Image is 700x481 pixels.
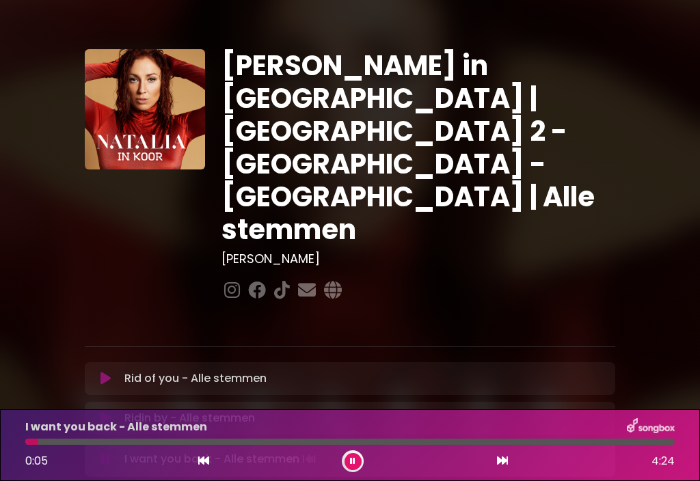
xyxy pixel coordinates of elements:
h3: [PERSON_NAME] [221,251,615,266]
p: Rid of you - Alle stemmen [124,370,267,387]
h1: [PERSON_NAME] in [GEOGRAPHIC_DATA] | [GEOGRAPHIC_DATA] 2 - [GEOGRAPHIC_DATA] - [GEOGRAPHIC_DATA] ... [221,49,615,246]
span: 4:24 [651,453,675,469]
img: YTVS25JmS9CLUqXqkEhs [85,49,205,169]
img: songbox-logo-white.png [627,418,675,436]
p: I want you back - Alle stemmen [25,419,207,435]
span: 0:05 [25,453,48,469]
